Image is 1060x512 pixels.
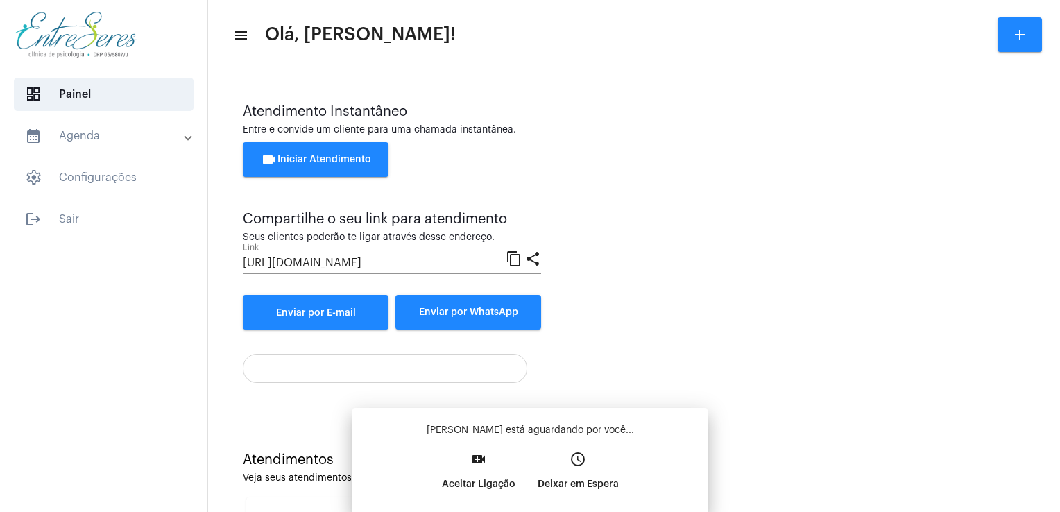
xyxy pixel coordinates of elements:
[527,447,630,506] button: Deixar em Espera
[261,155,371,164] span: Iniciar Atendimento
[570,451,586,468] mat-icon: access_time
[265,24,456,46] span: Olá, [PERSON_NAME]!
[243,104,1025,119] div: Atendimento Instantâneo
[276,308,356,318] span: Enviar por E-mail
[243,232,541,243] div: Seus clientes poderão te ligar através desse endereço.
[25,86,42,103] span: sidenav icon
[243,125,1025,135] div: Entre e convide um cliente para uma chamada instantânea.
[25,128,185,144] mat-panel-title: Agenda
[25,169,42,186] span: sidenav icon
[233,27,247,44] mat-icon: sidenav icon
[431,447,527,506] button: Aceitar Ligação
[261,151,277,168] mat-icon: videocam
[25,128,42,144] mat-icon: sidenav icon
[419,307,518,317] span: Enviar por WhatsApp
[442,472,515,497] p: Aceitar Ligação
[25,211,42,228] mat-icon: sidenav icon
[524,250,541,266] mat-icon: share
[243,473,1025,484] div: Veja seus atendimentos em aberto.
[538,472,619,497] p: Deixar em Espera
[364,423,696,437] p: [PERSON_NAME] está aguardando por você...
[506,250,522,266] mat-icon: content_copy
[470,451,487,468] mat-icon: video_call
[14,161,194,194] span: Configurações
[14,78,194,111] span: Painel
[11,7,141,62] img: aa27006a-a7e4-c883-abf8-315c10fe6841.png
[1011,26,1028,43] mat-icon: add
[243,212,541,227] div: Compartilhe o seu link para atendimento
[243,452,1025,468] div: Atendimentos
[14,203,194,236] span: Sair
